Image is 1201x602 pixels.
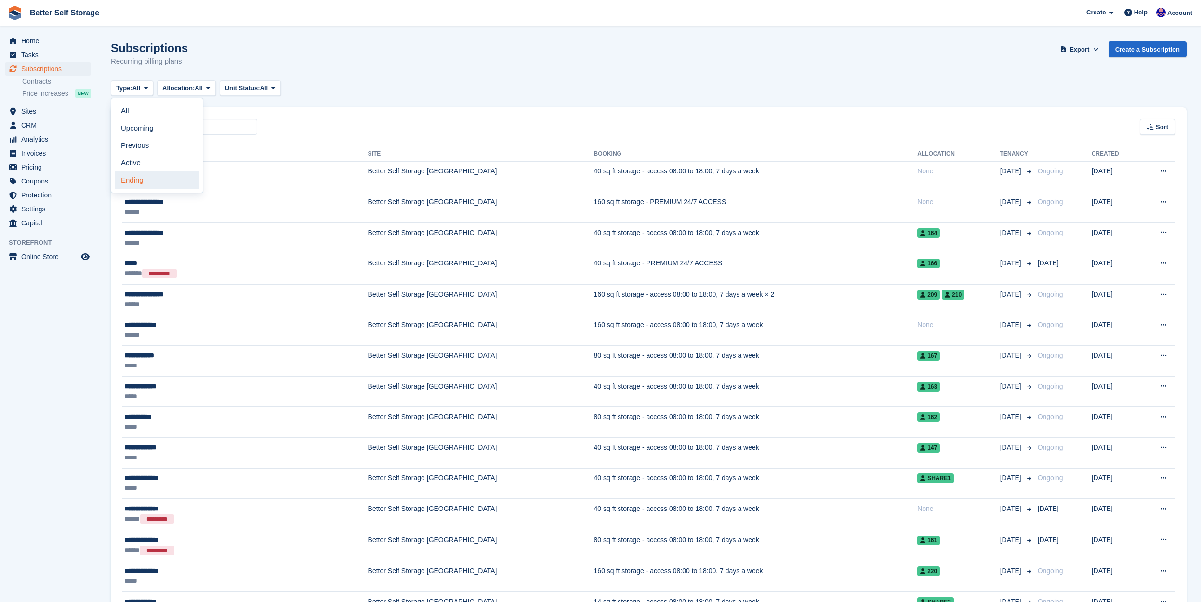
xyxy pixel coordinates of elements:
[79,251,91,262] a: Preview store
[1109,41,1187,57] a: Create a Subscription
[111,41,188,54] h1: Subscriptions
[1000,535,1023,545] span: [DATE]
[260,83,268,93] span: All
[1038,474,1063,482] span: Ongoing
[368,468,594,499] td: Better Self Storage [GEOGRAPHIC_DATA]
[1092,192,1140,223] td: [DATE]
[22,88,91,99] a: Price increases NEW
[21,118,79,132] span: CRM
[368,376,594,407] td: Better Self Storage [GEOGRAPHIC_DATA]
[1038,259,1059,267] span: [DATE]
[5,250,91,263] a: menu
[368,285,594,315] td: Better Self Storage [GEOGRAPHIC_DATA]
[1000,289,1023,300] span: [DATE]
[1000,166,1023,176] span: [DATE]
[21,216,79,230] span: Capital
[594,285,918,315] td: 160 sq ft storage - access 08:00 to 18:00, 7 days a week × 2
[1156,8,1166,17] img: David Macdonald
[368,438,594,469] td: Better Self Storage [GEOGRAPHIC_DATA]
[1038,229,1063,236] span: Ongoing
[1092,253,1140,285] td: [DATE]
[122,146,368,162] th: Customer
[5,105,91,118] a: menu
[1000,504,1023,514] span: [DATE]
[917,382,940,392] span: 163
[1000,381,1023,392] span: [DATE]
[1038,290,1063,298] span: Ongoing
[1038,321,1063,328] span: Ongoing
[1092,315,1140,346] td: [DATE]
[1000,146,1034,162] th: Tenancy
[8,6,22,20] img: stora-icon-8386f47178a22dfd0bd8f6a31ec36ba5ce8667c1dd55bd0f319d3a0aa187defe.svg
[1092,376,1140,407] td: [DATE]
[368,253,594,285] td: Better Self Storage [GEOGRAPHIC_DATA]
[917,146,1000,162] th: Allocation
[1038,167,1063,175] span: Ongoing
[594,192,918,223] td: 160 sq ft storage - PREMIUM 24/7 ACCESS
[115,171,199,189] a: Ending
[1038,198,1063,206] span: Ongoing
[594,407,918,438] td: 80 sq ft storage - access 08:00 to 18:00, 7 days a week
[917,351,940,361] span: 167
[5,132,91,146] a: menu
[5,216,91,230] a: menu
[9,238,96,248] span: Storefront
[917,228,940,238] span: 164
[917,166,1000,176] div: None
[5,48,91,62] a: menu
[220,80,281,96] button: Unit Status: All
[1000,566,1023,576] span: [DATE]
[917,412,940,422] span: 162
[1000,473,1023,483] span: [DATE]
[368,561,594,592] td: Better Self Storage [GEOGRAPHIC_DATA]
[157,80,216,96] button: Allocation: All
[1069,45,1089,54] span: Export
[21,105,79,118] span: Sites
[21,48,79,62] span: Tasks
[942,290,964,300] span: 210
[1000,258,1023,268] span: [DATE]
[5,118,91,132] a: menu
[115,102,199,119] a: All
[26,5,103,21] a: Better Self Storage
[368,346,594,377] td: Better Self Storage [GEOGRAPHIC_DATA]
[368,161,594,192] td: Better Self Storage [GEOGRAPHIC_DATA]
[1092,146,1140,162] th: Created
[1092,285,1140,315] td: [DATE]
[115,137,199,154] a: Previous
[1156,122,1168,132] span: Sort
[116,83,132,93] span: Type:
[594,438,918,469] td: 40 sq ft storage - access 08:00 to 18:00, 7 days a week
[22,77,91,86] a: Contracts
[195,83,203,93] span: All
[594,315,918,346] td: 160 sq ft storage - access 08:00 to 18:00, 7 days a week
[1000,351,1023,361] span: [DATE]
[917,320,1000,330] div: None
[1092,561,1140,592] td: [DATE]
[1000,320,1023,330] span: [DATE]
[21,160,79,174] span: Pricing
[1167,8,1192,18] span: Account
[917,504,1000,514] div: None
[132,83,141,93] span: All
[22,89,68,98] span: Price increases
[1058,41,1101,57] button: Export
[594,499,918,530] td: 40 sq ft storage - access 08:00 to 18:00, 7 days a week
[368,146,594,162] th: Site
[917,290,940,300] span: 209
[5,34,91,48] a: menu
[917,536,940,545] span: 161
[115,154,199,171] a: Active
[368,499,594,530] td: Better Self Storage [GEOGRAPHIC_DATA]
[1092,161,1140,192] td: [DATE]
[1092,346,1140,377] td: [DATE]
[21,250,79,263] span: Online Store
[1038,444,1063,451] span: Ongoing
[917,566,940,576] span: 220
[5,62,91,76] a: menu
[1038,382,1063,390] span: Ongoing
[594,346,918,377] td: 80 sq ft storage - access 08:00 to 18:00, 7 days a week
[594,253,918,285] td: 40 sq ft storage - PREMIUM 24/7 ACCESS
[21,34,79,48] span: Home
[1000,412,1023,422] span: [DATE]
